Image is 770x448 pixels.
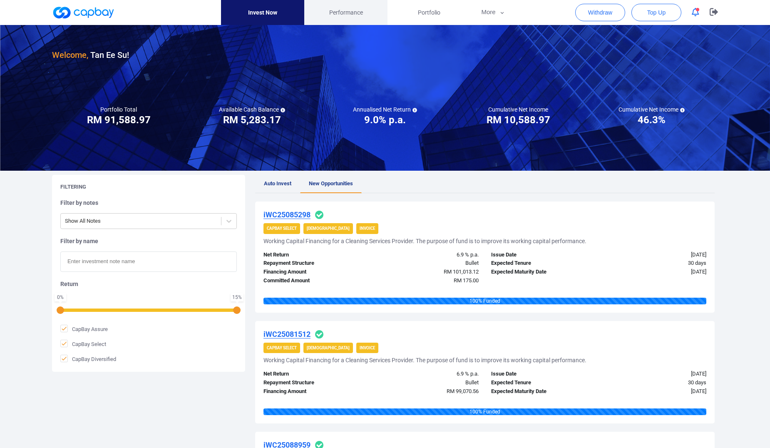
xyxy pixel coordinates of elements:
strong: Invoice [360,346,375,350]
div: 100 % Funded [263,408,706,415]
span: CapBay Diversified [60,355,116,363]
u: iWC25085298 [263,210,310,219]
h3: 46.3% [638,113,666,127]
span: RM 175.00 [454,277,479,284]
h5: Return [60,280,237,288]
span: New Opportunities [309,180,353,187]
div: Financing Amount [257,387,371,396]
div: Expected Maturity Date [485,268,599,276]
button: Withdraw [575,4,625,21]
div: [DATE] [599,268,713,276]
div: Expected Tenure [485,259,599,268]
h5: Working Capital Financing for a Cleaning Services Provider. The purpose of fund is to improve its... [263,237,586,245]
div: [DATE] [599,387,713,396]
div: Issue Date [485,370,599,378]
div: Expected Maturity Date [485,387,599,396]
button: Top Up [631,4,681,21]
h3: RM 10,588.97 [487,113,550,127]
h5: Filter by name [60,237,237,245]
div: Repayment Structure [257,378,371,387]
span: Portfolio [418,8,440,17]
span: CapBay Select [60,340,106,348]
div: Financing Amount [257,268,371,276]
span: Performance [329,8,363,17]
span: Welcome, [52,50,88,60]
strong: [DEMOGRAPHIC_DATA] [307,346,350,350]
span: Auto Invest [264,180,291,187]
div: Committed Amount [257,276,371,285]
span: Top Up [647,8,666,17]
div: Repayment Structure [257,259,371,268]
h3: Tan Ee Su ! [52,48,129,62]
div: 30 days [599,259,713,268]
div: 0 % [56,295,65,300]
div: Bullet [371,378,485,387]
strong: CapBay Select [267,346,297,350]
input: Enter investment note name [60,251,237,272]
div: Expected Tenure [485,378,599,387]
h5: Working Capital Financing for a Cleaning Services Provider. The purpose of fund is to improve its... [263,356,586,364]
div: [DATE] [599,370,713,378]
div: 15 % [232,295,242,300]
u: iWC25081512 [263,330,310,338]
div: [DATE] [599,251,713,259]
h5: Filtering [60,183,86,191]
h5: Annualised Net Return [353,106,417,113]
span: RM 101,013.12 [444,269,479,275]
h5: Available Cash Balance [219,106,285,113]
h3: 9.0% p.a. [364,113,406,127]
strong: Invoice [360,226,375,231]
div: Net Return [257,370,371,378]
h3: RM 5,283.17 [223,113,281,127]
h5: Cumulative Net Income [618,106,685,113]
span: RM 99,070.56 [447,388,479,394]
h3: RM 91,588.97 [87,113,151,127]
span: CapBay Assure [60,325,108,333]
strong: CapBay Select [267,226,297,231]
div: 6.9 % p.a. [371,251,485,259]
h5: Portfolio Total [100,106,137,113]
div: Bullet [371,259,485,268]
h5: Cumulative Net Income [488,106,548,113]
h5: Filter by notes [60,199,237,207]
div: 6.9 % p.a. [371,370,485,378]
div: Net Return [257,251,371,259]
div: 100 % Funded [263,298,706,304]
div: 30 days [599,378,713,387]
div: Issue Date [485,251,599,259]
strong: [DEMOGRAPHIC_DATA] [307,226,350,231]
